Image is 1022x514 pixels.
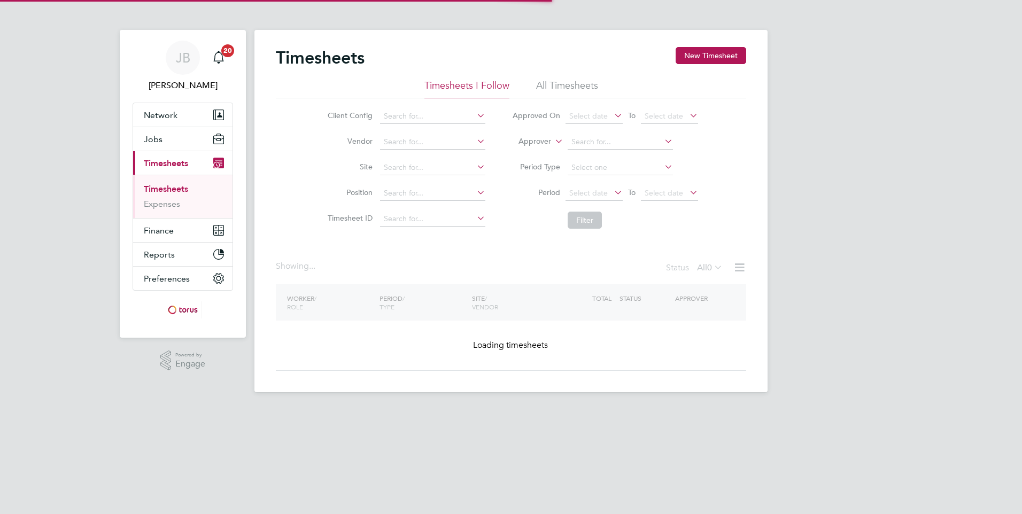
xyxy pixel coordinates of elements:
[324,162,373,172] label: Site
[144,184,188,194] a: Timesheets
[133,79,233,92] span: John Barrow
[144,134,162,144] span: Jobs
[676,47,746,64] button: New Timesheet
[645,111,683,121] span: Select date
[160,351,206,371] a: Powered byEngage
[380,160,485,175] input: Search for...
[144,110,177,120] span: Network
[144,274,190,284] span: Preferences
[503,136,551,147] label: Approver
[120,30,246,338] nav: Main navigation
[144,158,188,168] span: Timesheets
[276,47,365,68] h2: Timesheets
[133,301,233,318] a: Go to home page
[175,360,205,369] span: Engage
[309,261,315,271] span: ...
[133,127,233,151] button: Jobs
[324,188,373,197] label: Position
[512,162,560,172] label: Period Type
[666,261,725,276] div: Status
[176,51,190,65] span: JB
[625,185,639,199] span: To
[133,243,233,266] button: Reports
[707,262,712,273] span: 0
[221,44,234,57] span: 20
[424,79,509,98] li: Timesheets I Follow
[133,267,233,290] button: Preferences
[144,199,180,209] a: Expenses
[380,186,485,201] input: Search for...
[380,135,485,150] input: Search for...
[175,351,205,360] span: Powered by
[569,111,608,121] span: Select date
[133,103,233,127] button: Network
[569,188,608,198] span: Select date
[164,301,202,318] img: torus-logo-retina.png
[324,111,373,120] label: Client Config
[380,212,485,227] input: Search for...
[324,213,373,223] label: Timesheet ID
[144,225,174,236] span: Finance
[568,212,602,229] button: Filter
[512,111,560,120] label: Approved On
[133,41,233,92] a: JB[PERSON_NAME]
[144,250,175,260] span: Reports
[536,79,598,98] li: All Timesheets
[133,219,233,242] button: Finance
[133,175,233,218] div: Timesheets
[697,262,723,273] label: All
[133,151,233,175] button: Timesheets
[276,261,318,272] div: Showing
[568,135,673,150] input: Search for...
[380,109,485,124] input: Search for...
[324,136,373,146] label: Vendor
[625,108,639,122] span: To
[208,41,229,75] a: 20
[645,188,683,198] span: Select date
[568,160,673,175] input: Select one
[512,188,560,197] label: Period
